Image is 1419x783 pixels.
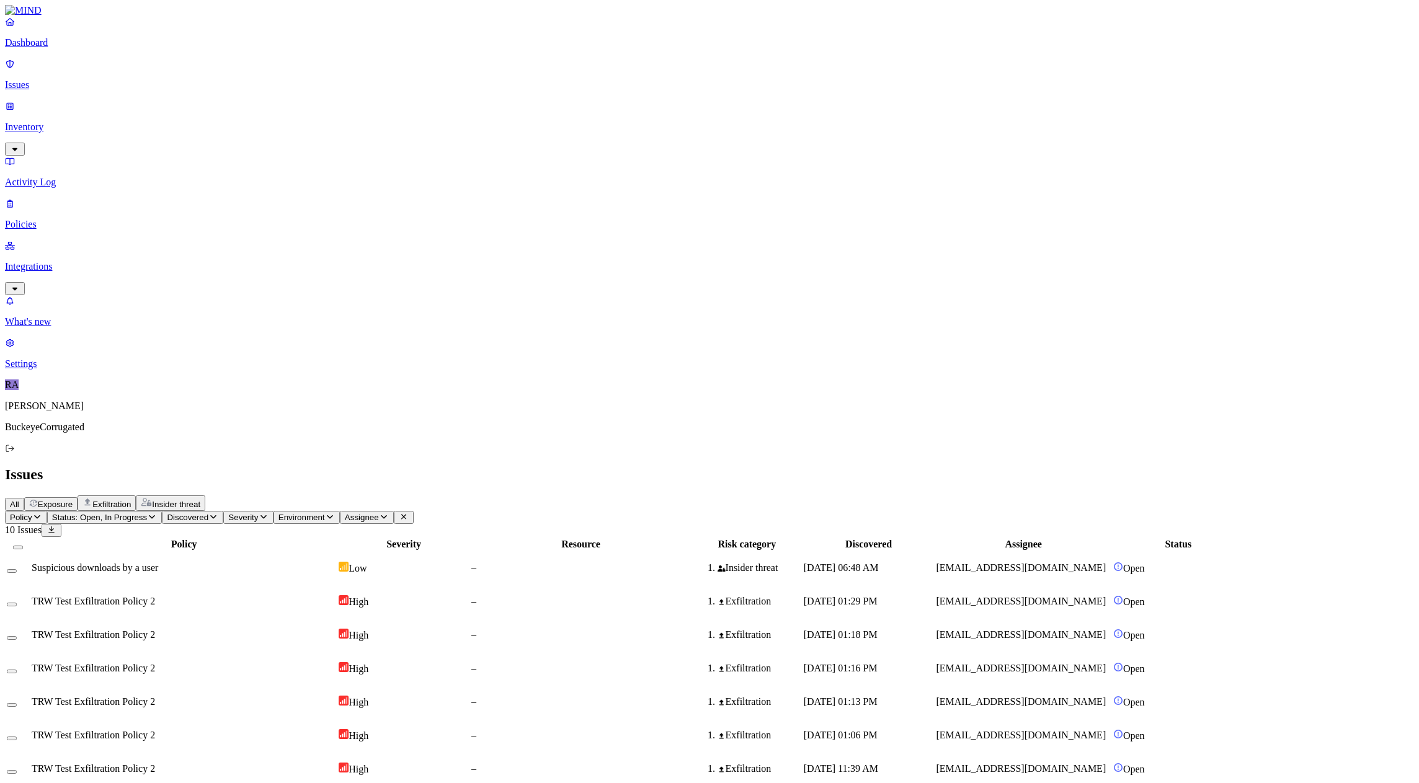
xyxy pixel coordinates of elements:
[5,79,1414,91] p: Issues
[1113,539,1243,550] div: Status
[804,663,878,673] span: [DATE] 01:16 PM
[7,636,17,640] button: Select row
[1123,563,1145,573] span: Open
[936,763,1106,774] span: [EMAIL_ADDRESS][DOMAIN_NAME]
[718,629,801,640] div: Exfiltration
[718,763,801,774] div: Exfiltration
[339,629,349,639] img: severity-high
[1123,697,1145,707] span: Open
[5,5,42,16] img: MIND
[1113,662,1123,672] img: status-open
[936,629,1106,640] span: [EMAIL_ADDRESS][DOMAIN_NAME]
[471,629,476,640] span: –
[92,500,131,509] span: Exfiltration
[471,539,690,550] div: Resource
[1123,764,1145,774] span: Open
[693,539,801,550] div: Risk category
[804,539,934,550] div: Discovered
[349,563,367,573] span: Low
[7,569,17,573] button: Select row
[339,562,349,572] img: severity-low
[349,630,368,640] span: High
[339,595,349,605] img: severity-high
[152,500,200,509] span: Insider threat
[471,730,476,740] span: –
[52,513,147,522] span: Status: Open, In Progress
[471,562,476,573] span: –
[1113,562,1123,572] img: status-open
[167,513,208,522] span: Discovered
[1113,696,1123,706] img: status-open
[7,737,17,740] button: Select row
[936,730,1106,740] span: [EMAIL_ADDRESS][DOMAIN_NAME]
[804,763,878,774] span: [DATE] 11:39 AM
[228,513,258,522] span: Severity
[349,764,368,774] span: High
[5,379,19,390] span: RA
[5,16,1414,48] a: Dashboard
[5,466,1414,483] h2: Issues
[936,562,1106,573] span: [EMAIL_ADDRESS][DOMAIN_NAME]
[5,358,1414,369] p: Settings
[7,670,17,673] button: Select row
[32,539,336,550] div: Policy
[349,663,368,674] span: High
[1123,730,1145,741] span: Open
[804,629,878,640] span: [DATE] 01:18 PM
[5,261,1414,272] p: Integrations
[5,219,1414,230] p: Policies
[718,562,801,573] div: Insider threat
[32,763,155,774] span: TRW Test Exfiltration Policy 2
[5,37,1414,48] p: Dashboard
[7,703,17,707] button: Select row
[718,596,801,607] div: Exfiltration
[32,629,155,640] span: TRW Test Exfiltration Policy 2
[471,663,476,673] span: –
[345,513,379,522] span: Assignee
[471,763,476,774] span: –
[1113,629,1123,639] img: status-open
[5,100,1414,154] a: Inventory
[804,696,878,707] span: [DATE] 01:13 PM
[804,730,878,740] span: [DATE] 01:06 PM
[804,596,878,606] span: [DATE] 01:29 PM
[1113,595,1123,605] img: status-open
[339,729,349,739] img: severity-high
[5,400,1414,412] p: [PERSON_NAME]
[32,730,155,740] span: TRW Test Exfiltration Policy 2
[5,198,1414,230] a: Policies
[936,539,1110,550] div: Assignee
[5,5,1414,16] a: MIND
[5,177,1414,188] p: Activity Log
[5,524,42,535] span: 10 Issues
[349,596,368,607] span: High
[32,596,155,606] span: TRW Test Exfiltration Policy 2
[339,539,469,550] div: Severity
[339,662,349,672] img: severity-high
[1123,596,1145,607] span: Open
[1113,763,1123,772] img: status-open
[339,763,349,772] img: severity-high
[13,546,23,549] button: Select all
[7,770,17,774] button: Select row
[936,596,1106,606] span: [EMAIL_ADDRESS][DOMAIN_NAME]
[5,240,1414,293] a: Integrations
[10,513,32,522] span: Policy
[5,422,1414,433] p: BuckeyeCorrugated
[1113,729,1123,739] img: status-open
[5,58,1414,91] a: Issues
[32,663,155,673] span: TRW Test Exfiltration Policy 2
[936,696,1106,707] span: [EMAIL_ADDRESS][DOMAIN_NAME]
[1123,630,1145,640] span: Open
[10,500,19,509] span: All
[38,500,73,509] span: Exposure
[1123,663,1145,674] span: Open
[5,337,1414,369] a: Settings
[5,316,1414,327] p: What's new
[278,513,325,522] span: Environment
[936,663,1106,673] span: [EMAIL_ADDRESS][DOMAIN_NAME]
[5,122,1414,133] p: Inventory
[718,696,801,707] div: Exfiltration
[32,696,155,707] span: TRW Test Exfiltration Policy 2
[32,562,158,573] span: Suspicious downloads by a user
